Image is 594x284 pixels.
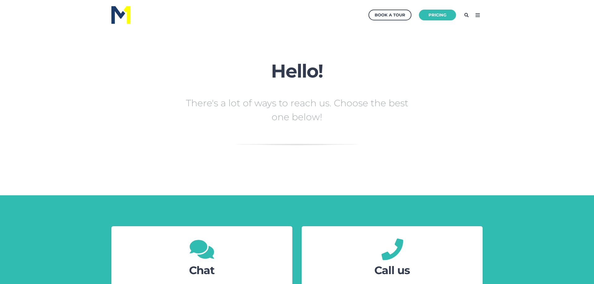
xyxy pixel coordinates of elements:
[368,10,411,20] a: Book a Tour
[183,96,411,124] p: There's a lot of ways to reach us. Choose the best one below!
[183,61,411,81] h2: Hello!
[419,10,456,20] a: Pricing
[332,263,453,278] h2: Call us
[375,11,405,19] div: Book a Tour
[141,263,262,278] h2: Chat
[111,6,130,24] img: M1 Logo - Blue Letters - for Light Backgrounds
